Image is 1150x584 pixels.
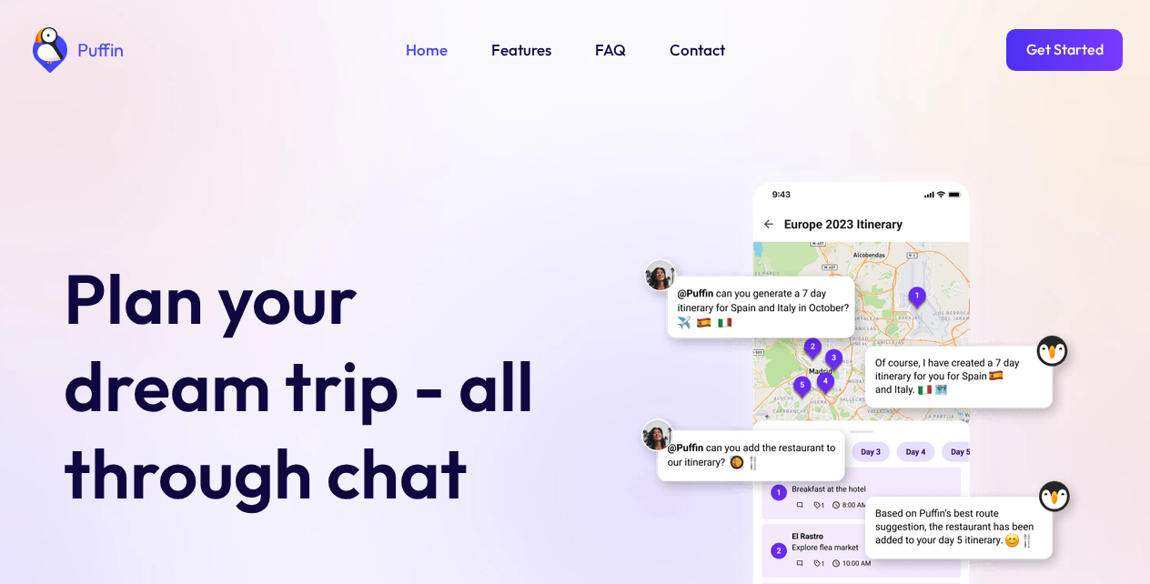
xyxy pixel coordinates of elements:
h1: Plan your dream trip - all through chat [64,255,564,517]
a: Features [491,38,551,62]
a: Get Started [1006,29,1123,71]
a: FAQ [595,38,626,62]
a: Home [406,38,448,62]
div: Puffin [73,41,124,59]
a: Contact [670,38,725,62]
a: home [27,27,124,73]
